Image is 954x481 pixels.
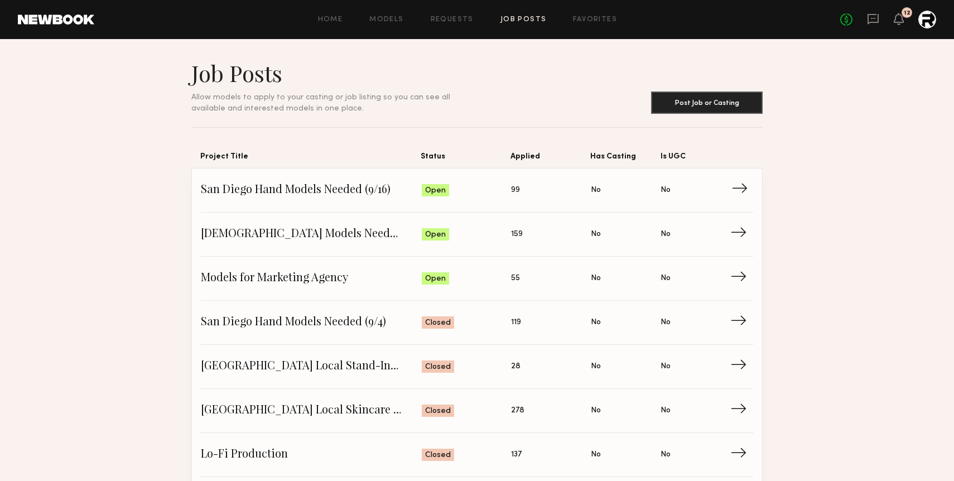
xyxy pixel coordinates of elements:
span: 55 [511,272,520,285]
a: Models [369,16,403,23]
span: Models for Marketing Agency [201,270,422,287]
div: 12 [904,10,910,16]
span: No [591,405,601,417]
span: San Diego Hand Models Needed (9/16) [201,182,422,199]
a: Models for Marketing AgencyOpen55NoNo→ [201,257,753,301]
span: Open [425,229,446,240]
span: → [731,182,754,199]
span: No [591,228,601,240]
button: Post Job or Casting [651,92,763,114]
span: Closed [425,318,451,329]
span: No [661,316,671,329]
span: 137 [511,449,522,461]
span: → [730,270,753,287]
span: → [730,402,753,419]
span: No [661,405,671,417]
span: Closed [425,362,451,373]
span: No [661,184,671,196]
span: 278 [511,405,524,417]
span: 159 [511,228,523,240]
span: → [730,226,753,243]
span: [GEOGRAPHIC_DATA] Local Skincare Models Needed (6/18) [201,402,422,419]
a: Lo-Fi ProductionClosed137NoNo→ [201,433,753,477]
span: No [661,360,671,373]
span: No [591,449,601,461]
a: [DEMOGRAPHIC_DATA] Models Needed for Marketing AgencyOpen159NoNo→ [201,213,753,257]
span: No [591,272,601,285]
h1: Job Posts [191,59,477,87]
span: [DEMOGRAPHIC_DATA] Models Needed for Marketing Agency [201,226,422,243]
a: [GEOGRAPHIC_DATA] Local Stand-Ins Needed (6/3)Closed28NoNo→ [201,345,753,389]
span: San Diego Hand Models Needed (9/4) [201,314,422,331]
a: [GEOGRAPHIC_DATA] Local Skincare Models Needed (6/18)Closed278NoNo→ [201,389,753,433]
a: Requests [431,16,474,23]
span: → [730,358,753,375]
a: Favorites [573,16,617,23]
a: Job Posts [500,16,547,23]
span: Lo-Fi Production [201,446,422,463]
a: San Diego Hand Models Needed (9/16)Open99NoNo→ [201,169,753,213]
span: Closed [425,406,451,417]
span: No [661,449,671,461]
span: Open [425,273,446,285]
span: No [661,272,671,285]
span: 119 [511,316,521,329]
span: No [591,360,601,373]
span: → [730,314,753,331]
span: → [730,446,753,463]
span: Is UGC [661,150,731,168]
span: 99 [511,184,520,196]
a: Home [318,16,343,23]
span: No [591,184,601,196]
span: Has Casting [590,150,661,168]
span: [GEOGRAPHIC_DATA] Local Stand-Ins Needed (6/3) [201,358,422,375]
span: No [591,316,601,329]
span: Status [421,150,510,168]
a: San Diego Hand Models Needed (9/4)Closed119NoNo→ [201,301,753,345]
span: 28 [511,360,521,373]
span: Allow models to apply to your casting or job listing so you can see all available and interested ... [191,94,450,112]
span: Applied [510,150,590,168]
span: Project Title [200,150,421,168]
span: Closed [425,450,451,461]
span: No [661,228,671,240]
span: Open [425,185,446,196]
